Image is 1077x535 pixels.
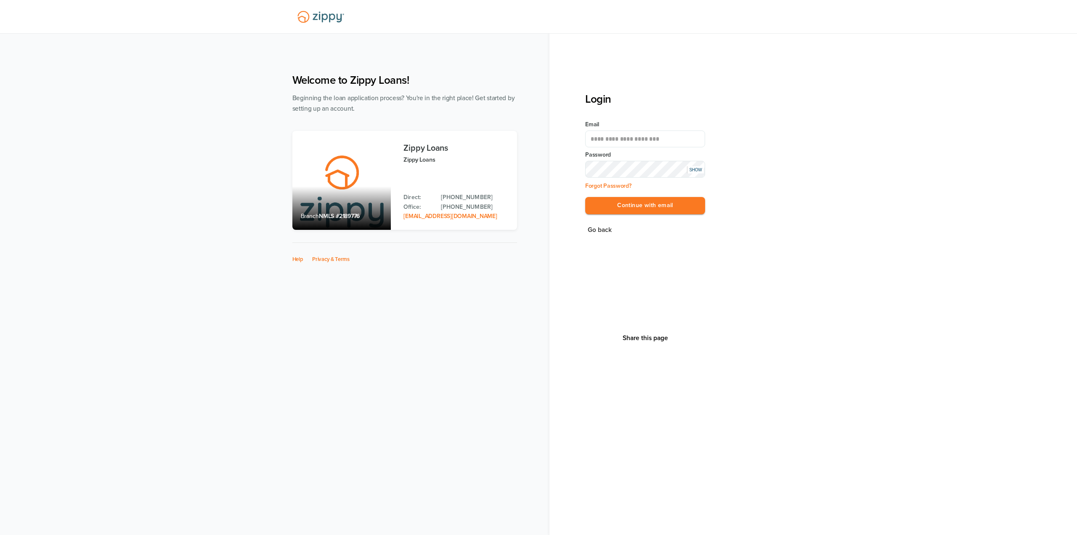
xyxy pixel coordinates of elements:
button: Go back [585,224,614,236]
label: Password [585,151,705,159]
button: Share This Page [620,334,671,342]
button: Continue with email [585,197,705,214]
input: Input Password [585,161,705,178]
span: Branch [301,213,319,220]
a: Forgot Password? [585,182,631,189]
label: Email [585,120,705,129]
p: Direct: [403,193,432,202]
a: Privacy & Terms [312,256,350,263]
p: Office: [403,202,432,212]
input: Email Address [585,130,705,147]
p: Zippy Loans [403,155,508,165]
a: Email Address: zippyguide@zippymh.com [403,213,497,220]
span: NMLS #2189776 [319,213,360,220]
a: Direct Phone: 512-975-2947 [441,193,508,202]
a: Help [292,256,303,263]
h3: Login [585,93,705,106]
span: Beginning the loan application process? You're in the right place! Get started by setting up an a... [292,94,515,112]
img: Lender Logo [292,7,349,27]
div: SHOW [687,166,704,173]
a: Office Phone: 512-975-2947 [441,202,508,212]
h1: Welcome to Zippy Loans! [292,74,517,87]
h3: Zippy Loans [403,144,508,153]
